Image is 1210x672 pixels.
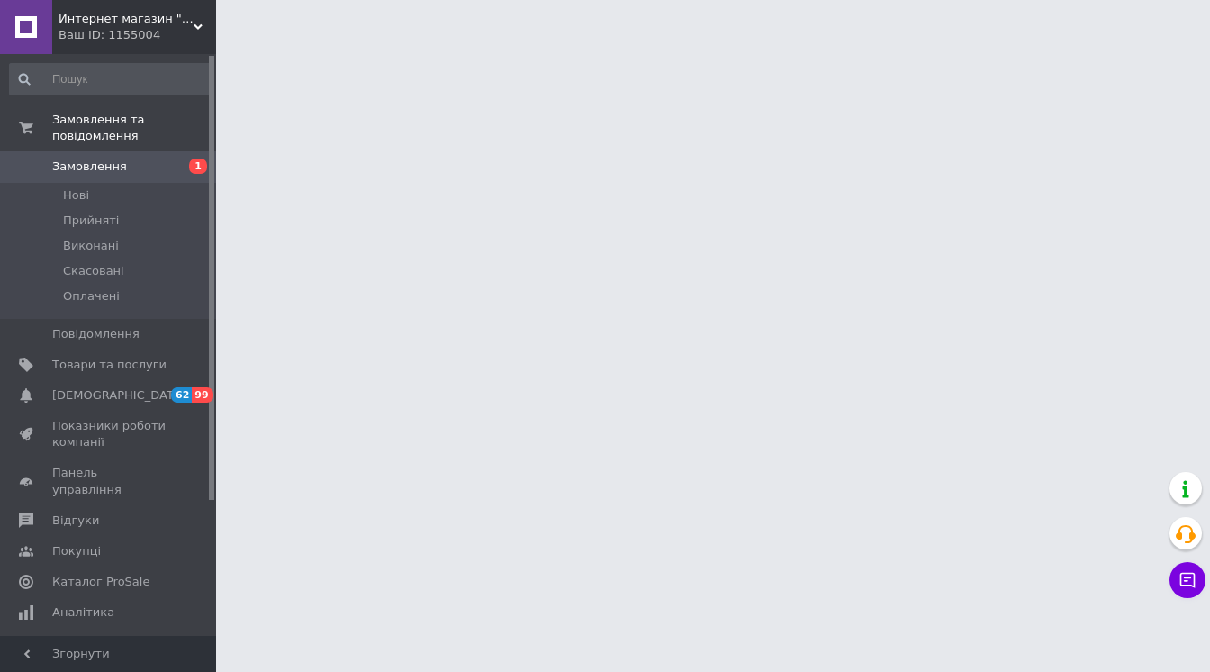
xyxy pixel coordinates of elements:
span: Замовлення та повідомлення [52,112,216,144]
span: Товари та послуги [52,357,167,373]
span: Повідомлення [52,326,140,342]
span: Прийняті [63,213,119,229]
span: Интернет магазин "Пульт для Вас" [59,11,194,27]
span: Оплачені [63,288,120,304]
span: [DEMOGRAPHIC_DATA] [52,387,185,404]
span: Нові [63,187,89,204]
div: Ваш ID: 1155004 [59,27,216,43]
span: 1 [189,159,207,174]
span: Відгуки [52,513,99,529]
span: 99 [192,387,212,403]
span: Показники роботи компанії [52,418,167,450]
span: 62 [171,387,192,403]
input: Пошук [9,63,212,95]
span: Замовлення [52,159,127,175]
span: Панель управління [52,465,167,497]
span: Аналітика [52,604,114,621]
span: Покупці [52,543,101,559]
button: Чат з покупцем [1169,562,1205,598]
span: Каталог ProSale [52,574,149,590]
span: Скасовані [63,263,124,279]
span: Виконані [63,238,119,254]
